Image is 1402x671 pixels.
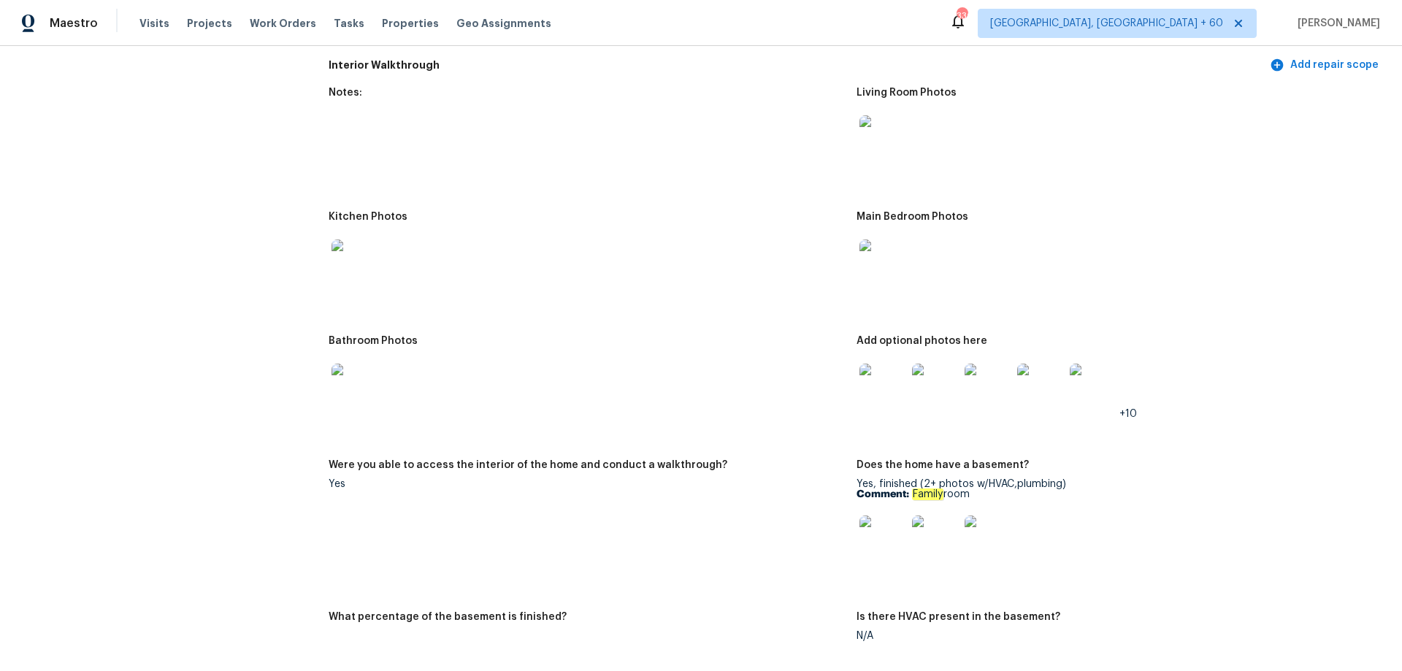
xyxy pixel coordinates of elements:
[334,18,364,28] span: Tasks
[50,16,98,31] span: Maestro
[957,9,967,23] div: 336
[857,631,1373,641] div: N/A
[329,612,567,622] h5: What percentage of the basement is finished?
[990,16,1223,31] span: [GEOGRAPHIC_DATA], [GEOGRAPHIC_DATA] + 60
[329,460,727,470] h5: Were you able to access the interior of the home and conduct a walkthrough?
[857,489,909,499] b: Comment:
[382,16,439,31] span: Properties
[329,58,1267,73] h5: Interior Walkthrough
[857,479,1373,571] div: Yes, finished (2+ photos w/HVAC,plumbing)
[1267,52,1384,79] button: Add repair scope
[857,212,968,222] h5: Main Bedroom Photos
[1119,409,1137,419] span: +10
[329,88,362,98] h5: Notes:
[912,488,943,500] em: Family
[250,16,316,31] span: Work Orders
[329,336,418,346] h5: Bathroom Photos
[139,16,169,31] span: Visits
[329,212,407,222] h5: Kitchen Photos
[329,479,845,489] div: Yes
[857,489,1373,499] p: room
[857,612,1060,622] h5: Is there HVAC present in the basement?
[857,336,987,346] h5: Add optional photos here
[1273,56,1379,74] span: Add repair scope
[857,460,1029,470] h5: Does the home have a basement?
[1292,16,1380,31] span: [PERSON_NAME]
[857,88,957,98] h5: Living Room Photos
[187,16,232,31] span: Projects
[456,16,551,31] span: Geo Assignments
